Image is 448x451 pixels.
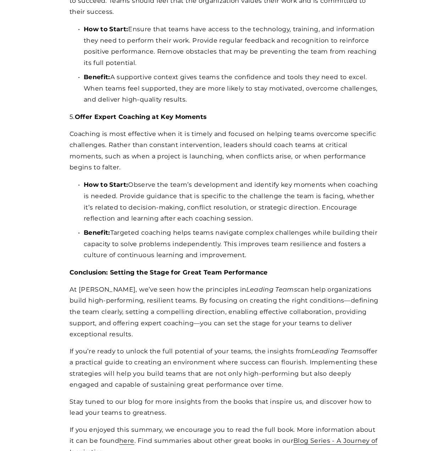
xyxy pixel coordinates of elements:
strong: How to Start: [84,25,128,33]
p: Observe the team’s development and identify key moments when coaching is needed. Provide guidance... [84,179,378,224]
a: here [119,437,134,444]
strong: Benefit: [84,229,110,236]
p: Targeted coaching helps teams navigate complex challenges while building their capacity to solve ... [84,227,378,261]
strong: How to Start: [84,181,128,188]
strong: Conclusion: Setting the Stage for Great Team Performance [70,268,268,276]
strong: Benefit: [84,73,110,81]
em: Leading Teams [246,286,297,293]
p: Stay tuned to our blog for more insights from the books that inspire us, and discover how to lead... [70,396,378,418]
p: Coaching is most effective when it is timely and focused on helping teams overcome specific chall... [70,128,378,173]
strong: Offer Expert Coaching at Key Moments [74,113,206,120]
p: If you’re ready to unlock the full potential of your teams, the insights from offer a practical g... [70,346,378,390]
p: Ensure that teams have access to the technology, training, and information they need to perform t... [84,23,378,68]
p: A supportive context gives teams the confidence and tools they need to excel. When teams feel sup... [84,71,378,105]
em: Leading Teams [311,347,363,355]
p: At [PERSON_NAME], we’ve seen how the principles in can help organizations build high-performing, ... [70,284,378,340]
p: 5. [70,111,378,123]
